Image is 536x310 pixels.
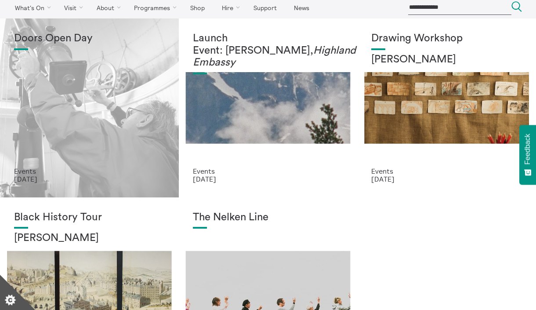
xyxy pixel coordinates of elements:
[371,167,522,175] p: Events
[14,167,165,175] p: Events
[193,175,344,183] p: [DATE]
[357,18,536,197] a: Annie Lord Drawing Workshop [PERSON_NAME] Events [DATE]
[371,33,522,45] h1: Drawing Workshop
[14,212,165,224] h1: Black History Tour
[371,175,522,183] p: [DATE]
[519,125,536,185] button: Feedback - Show survey
[524,134,532,164] span: Feedback
[193,167,344,175] p: Events
[193,33,344,69] h1: Launch Event: [PERSON_NAME],
[193,212,344,224] h1: The Nelken Line
[371,54,522,66] h2: [PERSON_NAME]
[14,175,165,183] p: [DATE]
[14,232,165,244] h2: [PERSON_NAME]
[179,18,358,197] a: Solar wheels 17 Launch Event: [PERSON_NAME],Highland Embassy Events [DATE]
[14,33,165,45] h1: Doors Open Day
[193,45,356,68] em: Highland Embassy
